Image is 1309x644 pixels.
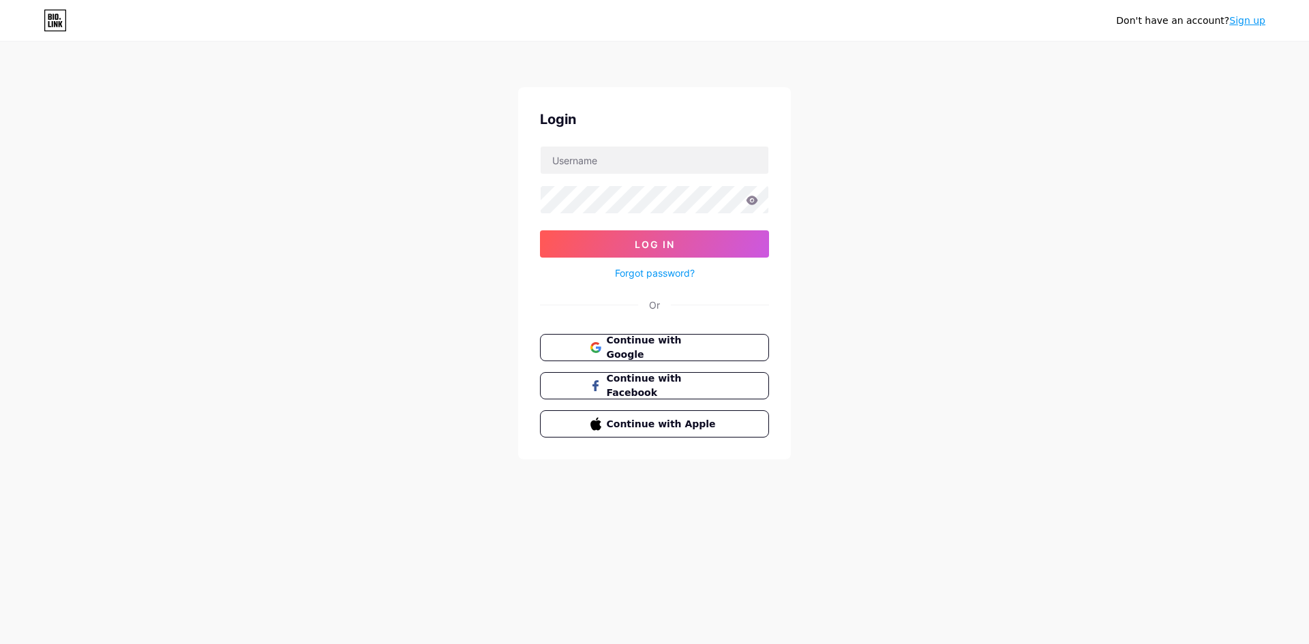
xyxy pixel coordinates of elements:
div: Or [649,298,660,312]
button: Log In [540,230,769,258]
a: Sign up [1229,15,1265,26]
button: Continue with Google [540,334,769,361]
button: Continue with Apple [540,410,769,438]
button: Continue with Facebook [540,372,769,399]
span: Log In [635,239,675,250]
div: Don't have an account? [1116,14,1265,28]
a: Forgot password? [615,266,695,280]
span: Continue with Google [607,333,719,362]
span: Continue with Facebook [607,371,719,400]
span: Continue with Apple [607,417,719,431]
input: Username [541,147,768,174]
div: Login [540,109,769,129]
